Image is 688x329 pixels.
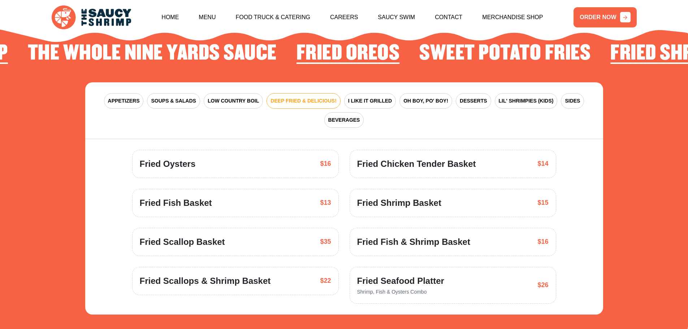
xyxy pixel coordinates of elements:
[161,2,179,33] a: Home
[140,157,196,170] span: Fried Oysters
[399,93,452,109] button: OH BOY, PO' BOY!
[419,42,590,65] h2: Sweet Potato Fries
[328,116,360,124] span: BEVERAGES
[495,93,558,109] button: LIL' SHRIMPIES (KIDS)
[357,157,476,170] span: Fried Chicken Tender Basket
[104,93,144,109] button: APPETIZERS
[140,274,271,287] span: Fried Scallops & Shrimp Basket
[151,97,196,105] span: SOUPS & SALADS
[147,93,200,109] button: SOUPS & SALADS
[537,159,548,169] span: $14
[565,97,580,105] span: SIDES
[140,235,225,248] span: Fried Scallop Basket
[108,97,140,105] span: APPETIZERS
[204,93,263,109] button: LOW COUNTRY BOIL
[499,97,554,105] span: LIL' SHRIMPIES (KIDS)
[482,2,543,33] a: Merchandise Shop
[28,42,277,65] h2: The Whole Nine Yards Sauce
[357,289,427,295] span: Shrimp, Fish & Oysters Combo
[435,2,462,33] a: Contact
[52,5,131,30] img: logo
[140,196,212,209] span: Fried Fish Basket
[574,7,636,27] a: ORDER NOW
[320,159,331,169] span: $16
[537,198,548,208] span: $15
[320,237,331,247] span: $35
[330,2,358,33] a: Careers
[28,42,277,68] li: 2 of 4
[320,276,331,286] span: $22
[419,42,590,68] li: 4 of 4
[235,2,310,33] a: Food Truck & Catering
[271,97,337,105] span: DEEP FRIED & DELICIOUS!
[460,97,487,105] span: DESSERTS
[561,93,584,109] button: SIDES
[297,42,400,65] h2: Fried Oreos
[403,97,448,105] span: OH BOY, PO' BOY!
[344,93,396,109] button: I LIKE IT GRILLED
[378,2,415,33] a: Saucy Swim
[357,235,470,248] span: Fried Fish & Shrimp Basket
[324,112,364,128] button: BEVERAGES
[357,274,444,287] span: Fried Seafood Platter
[348,97,392,105] span: I LIKE IT GRILLED
[208,97,259,105] span: LOW COUNTRY BOIL
[267,93,341,109] button: DEEP FRIED & DELICIOUS!
[537,280,548,290] span: $26
[456,93,491,109] button: DESSERTS
[297,42,400,68] li: 3 of 4
[320,198,331,208] span: $13
[199,2,216,33] a: Menu
[537,237,548,247] span: $16
[357,196,441,209] span: Fried Shrimp Basket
